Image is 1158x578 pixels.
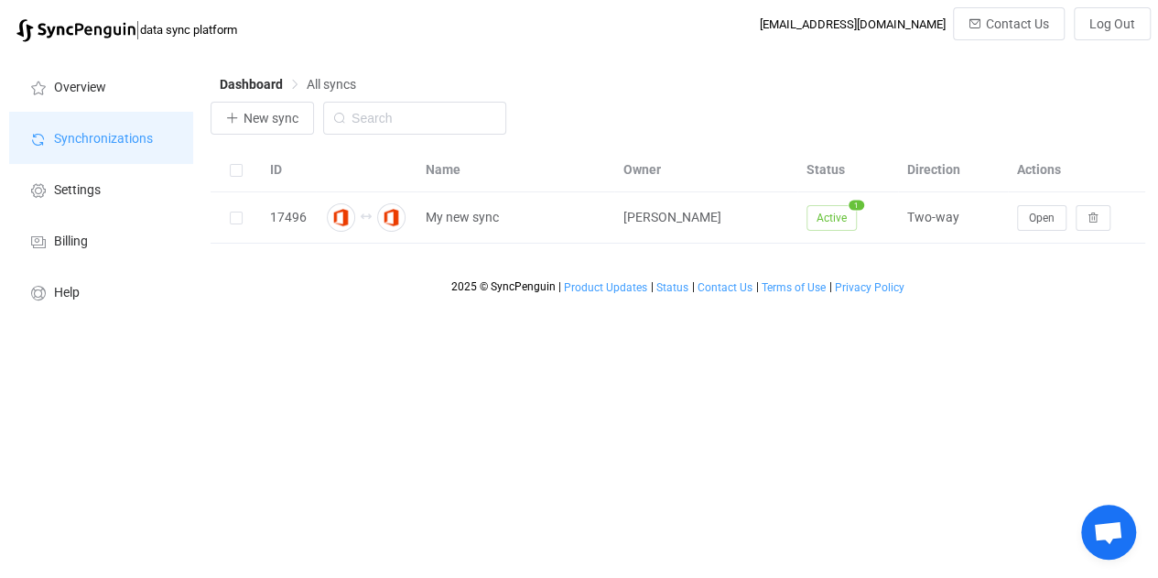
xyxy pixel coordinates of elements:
a: |data sync platform [16,16,237,42]
div: Open chat [1081,505,1136,560]
span: | [829,280,832,293]
span: | [756,280,759,293]
span: | [651,280,654,293]
span: Privacy Policy [835,281,904,294]
span: Contact Us [986,16,1049,31]
span: Log Out [1089,16,1135,31]
a: Status [655,281,689,294]
span: | [558,280,561,293]
button: Log Out [1074,7,1151,40]
span: Dashboard [220,77,283,92]
span: All syncs [307,77,356,92]
span: Synchronizations [54,132,153,147]
div: [EMAIL_ADDRESS][DOMAIN_NAME] [760,17,946,31]
a: Settings [9,163,192,214]
a: Synchronizations [9,112,192,163]
img: syncpenguin.svg [16,19,135,42]
a: Overview [9,60,192,112]
span: 2025 © SyncPenguin [451,280,556,293]
span: Status [656,281,688,294]
span: data sync platform [140,23,237,37]
a: Privacy Policy [834,281,905,294]
a: Help [9,266,192,317]
button: Contact Us [953,7,1065,40]
span: Help [54,286,80,300]
span: Terms of Use [762,281,826,294]
a: Contact Us [697,281,753,294]
span: Contact Us [698,281,752,294]
a: Billing [9,214,192,266]
a: Terms of Use [761,281,827,294]
a: Product Updates [563,281,648,294]
span: Settings [54,183,101,198]
span: Product Updates [564,281,647,294]
div: Breadcrumb [220,78,356,91]
span: Overview [54,81,106,95]
span: Billing [54,234,88,249]
span: | [135,16,140,42]
span: | [692,280,695,293]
